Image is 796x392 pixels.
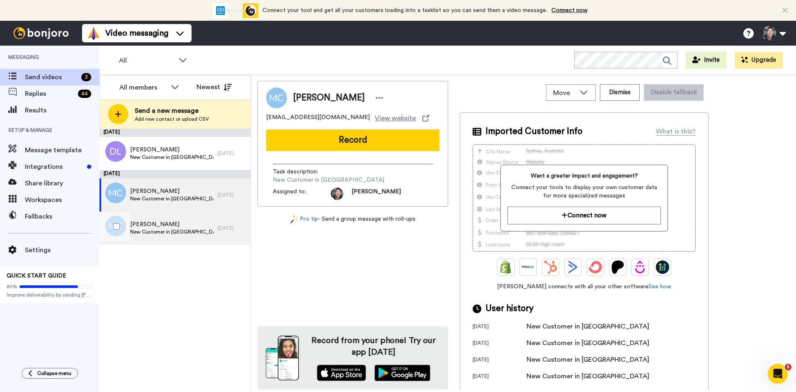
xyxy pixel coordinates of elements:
[473,340,527,348] div: [DATE]
[352,187,401,200] span: [PERSON_NAME]
[266,336,299,380] img: download
[7,283,17,290] span: 80%
[522,261,535,274] img: Ontraport
[375,113,429,123] a: View website
[551,7,587,13] a: Connect now
[633,261,647,274] img: Drip
[99,170,251,178] div: [DATE]
[473,373,527,381] div: [DATE]
[317,365,366,381] img: appstore
[99,129,251,137] div: [DATE]
[589,261,602,274] img: ConvertKit
[105,141,126,162] img: dl.png
[218,150,247,157] div: [DATE]
[499,261,512,274] img: Shopify
[105,183,126,203] img: mc.png
[600,84,640,101] button: Dismiss
[190,79,238,95] button: Newest
[10,27,72,39] img: bj-logo-header-white.svg
[105,27,168,39] span: Video messaging
[135,106,209,116] span: Send a new message
[291,215,298,224] img: magic-wand.svg
[25,105,99,115] span: Results
[735,52,783,68] button: Upgrade
[119,83,167,93] div: All members
[262,7,547,13] span: Connect your tool and get all your customers loading into a tasklist so you can send them a video...
[648,284,671,290] a: See how
[527,371,649,381] div: New Customer in [GEOGRAPHIC_DATA]
[473,282,696,291] span: [PERSON_NAME] connects with all your other software
[130,154,214,161] span: New Customer in [GEOGRAPHIC_DATA]
[485,302,534,315] span: User history
[25,89,75,99] span: Replies
[218,225,247,231] div: [DATE]
[553,88,575,98] span: Move
[273,168,331,176] span: Task description :
[87,27,100,40] img: vm-color.svg
[644,84,704,101] button: Disable fallback
[374,365,430,381] img: playstore
[78,90,91,98] div: 44
[119,56,175,66] span: All
[656,261,669,274] img: GoHighLevel
[293,92,365,104] span: [PERSON_NAME]
[473,356,527,365] div: [DATE]
[130,146,214,154] span: [PERSON_NAME]
[22,368,78,379] button: Collapse menu
[656,127,696,136] div: What is this?
[307,335,440,358] h4: Record from your phone! Try our app [DATE]
[331,187,343,200] img: 57205295-f2b3-4b88-9108-b157d8500dbc-1599912217.jpg
[768,364,788,384] iframe: Intercom live chat
[611,261,624,274] img: Patreon
[135,116,209,122] span: Add new contact or upload CSV
[273,176,384,184] span: New Customer in [GEOGRAPHIC_DATA]
[213,3,258,18] div: animation
[507,183,660,200] span: Connect your tools to display your own customer data for more specialized messages
[544,261,557,274] img: Hubspot
[485,125,582,138] span: Imported Customer Info
[7,292,93,298] span: Improve deliverability by sending [PERSON_NAME]’s from your own email
[25,145,99,155] span: Message template
[130,195,214,202] span: New Customer in [GEOGRAPHIC_DATA]
[37,370,71,377] span: Collapse menu
[130,229,214,235] span: New Customer in [GEOGRAPHIC_DATA]
[266,113,370,123] span: [EMAIL_ADDRESS][DOMAIN_NAME]
[25,212,99,222] span: Fallbacks
[375,113,416,123] span: View website
[527,321,649,331] div: New Customer in [GEOGRAPHIC_DATA]
[130,220,214,229] span: [PERSON_NAME]
[266,129,439,151] button: Record
[291,215,318,224] a: Pro tip
[25,72,78,82] span: Send videos
[25,178,99,188] span: Share library
[566,261,580,274] img: ActiveCampaign
[81,73,91,81] div: 3
[527,338,649,348] div: New Customer in [GEOGRAPHIC_DATA]
[25,162,84,172] span: Integrations
[273,187,331,200] span: Assigned to:
[507,207,660,224] button: Connect now
[507,172,660,180] span: Want a greater impact and engagement?
[218,192,247,198] div: [DATE]
[130,187,214,195] span: [PERSON_NAME]
[785,364,791,370] span: 5
[266,88,287,108] img: Image of Melissa Cabre
[25,195,99,205] span: Workspaces
[257,215,448,224] div: - Send a group message with roll-ups
[7,273,66,279] span: QUICK START GUIDE
[527,355,649,365] div: New Customer in [GEOGRAPHIC_DATA]
[686,52,726,68] button: Invite
[473,323,527,331] div: [DATE]
[25,245,99,255] span: Settings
